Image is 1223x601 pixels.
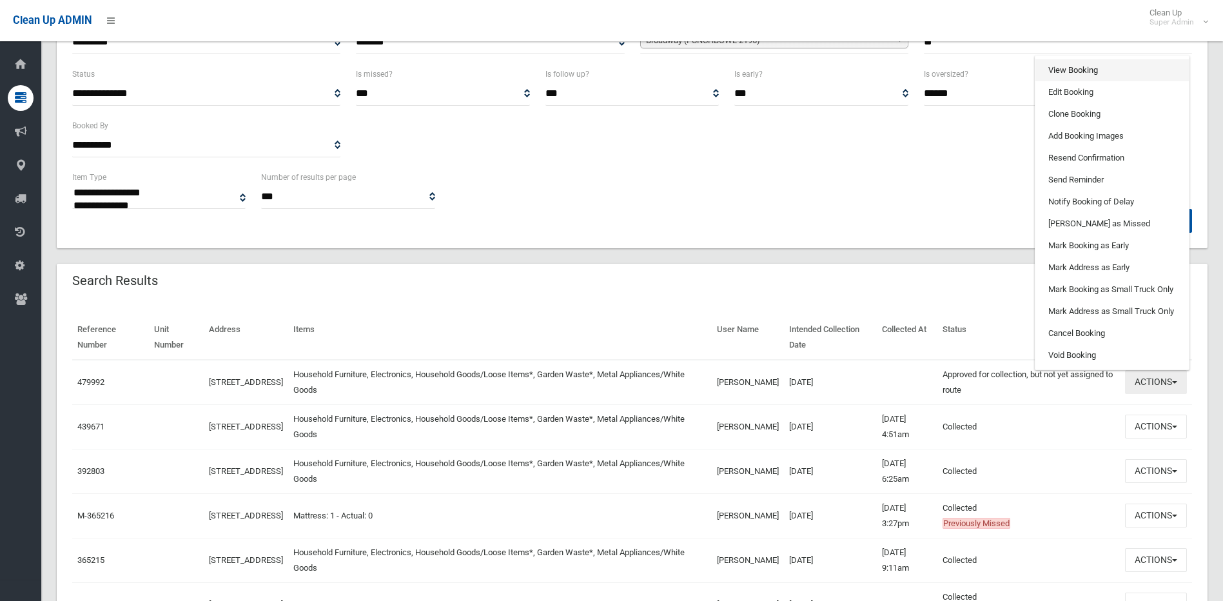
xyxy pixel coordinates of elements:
td: Collected [937,538,1120,582]
td: Household Furniture, Electronics, Household Goods/Loose Items*, Garden Waste*, Metal Appliances/W... [288,538,712,582]
td: [DATE] [784,449,877,493]
th: Status [937,315,1120,360]
label: Is missed? [356,67,393,81]
th: User Name [712,315,784,360]
span: Previously Missed [943,518,1010,529]
label: Booked By [72,119,108,133]
td: [PERSON_NAME] [712,538,784,582]
td: Mattress: 1 - Actual: 0 [288,493,712,538]
td: [DATE] 4:51am [877,404,937,449]
a: Resend Confirmation [1035,147,1189,169]
a: Add Booking Images [1035,125,1189,147]
th: Address [204,315,288,360]
label: Is early? [734,67,763,81]
button: Actions [1125,459,1187,483]
a: [STREET_ADDRESS] [209,555,283,565]
td: [DATE] [784,404,877,449]
a: Void Booking [1035,344,1189,366]
a: Mark Address as Early [1035,257,1189,279]
button: Actions [1125,370,1187,394]
span: Clean Up ADMIN [13,14,92,26]
a: Mark Address as Small Truck Only [1035,300,1189,322]
a: [STREET_ADDRESS] [209,422,283,431]
td: [DATE] [784,493,877,538]
a: Send Reminder [1035,169,1189,191]
a: [STREET_ADDRESS] [209,511,283,520]
small: Super Admin [1150,17,1194,27]
td: [DATE] 9:11am [877,538,937,582]
td: Approved for collection, but not yet assigned to route [937,360,1120,405]
td: [DATE] [784,360,877,405]
a: View Booking [1035,59,1189,81]
td: [DATE] 3:27pm [877,493,937,538]
td: [DATE] 6:25am [877,449,937,493]
a: 479992 [77,377,104,387]
a: [STREET_ADDRESS] [209,377,283,387]
a: Edit Booking [1035,81,1189,103]
a: Notify Booking of Delay [1035,191,1189,213]
label: Number of results per page [261,170,356,184]
td: Collected [937,449,1120,493]
td: [PERSON_NAME] [712,449,784,493]
a: 439671 [77,422,104,431]
td: [DATE] [784,538,877,582]
td: Household Furniture, Electronics, Household Goods/Loose Items*, Garden Waste*, Metal Appliances/W... [288,449,712,493]
td: Collected [937,493,1120,538]
button: Actions [1125,504,1187,527]
a: Clone Booking [1035,103,1189,125]
th: Reference Number [72,315,149,360]
th: Items [288,315,712,360]
span: Clean Up [1143,8,1207,27]
td: [PERSON_NAME] [712,493,784,538]
button: Actions [1125,548,1187,572]
label: Status [72,67,95,81]
a: 392803 [77,466,104,476]
th: Collected At [877,315,937,360]
button: Actions [1125,415,1187,438]
a: [PERSON_NAME] as Missed [1035,213,1189,235]
td: Household Furniture, Electronics, Household Goods/Loose Items*, Garden Waste*, Metal Appliances/W... [288,360,712,405]
a: Cancel Booking [1035,322,1189,344]
th: Unit Number [149,315,204,360]
td: Collected [937,404,1120,449]
td: Household Furniture, Electronics, Household Goods/Loose Items*, Garden Waste*, Metal Appliances/W... [288,404,712,449]
a: M-365216 [77,511,114,520]
label: Item Type [72,170,106,184]
th: Intended Collection Date [784,315,877,360]
header: Search Results [57,268,173,293]
a: Mark Booking as Early [1035,235,1189,257]
td: [PERSON_NAME] [712,404,784,449]
a: Mark Booking as Small Truck Only [1035,279,1189,300]
label: Is follow up? [545,67,589,81]
a: [STREET_ADDRESS] [209,466,283,476]
label: Is oversized? [924,67,968,81]
a: 365215 [77,555,104,565]
td: [PERSON_NAME] [712,360,784,405]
